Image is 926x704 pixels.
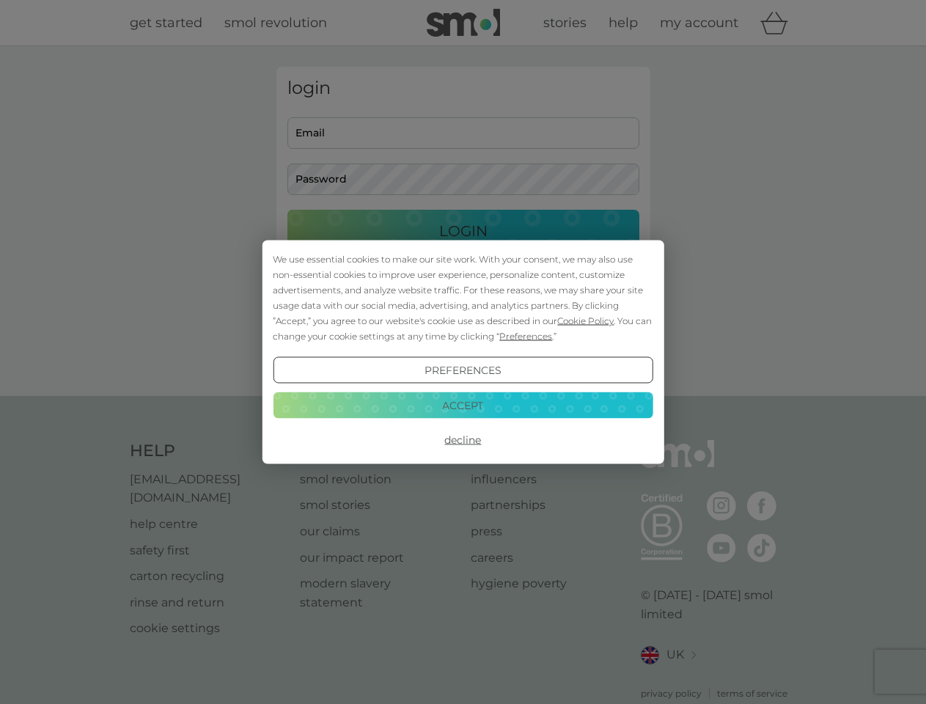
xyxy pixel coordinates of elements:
[273,392,653,418] button: Accept
[273,252,653,344] div: We use essential cookies to make our site work. With your consent, we may also use non-essential ...
[273,357,653,384] button: Preferences
[262,241,664,464] div: Cookie Consent Prompt
[499,331,552,342] span: Preferences
[273,427,653,453] button: Decline
[557,315,614,326] span: Cookie Policy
